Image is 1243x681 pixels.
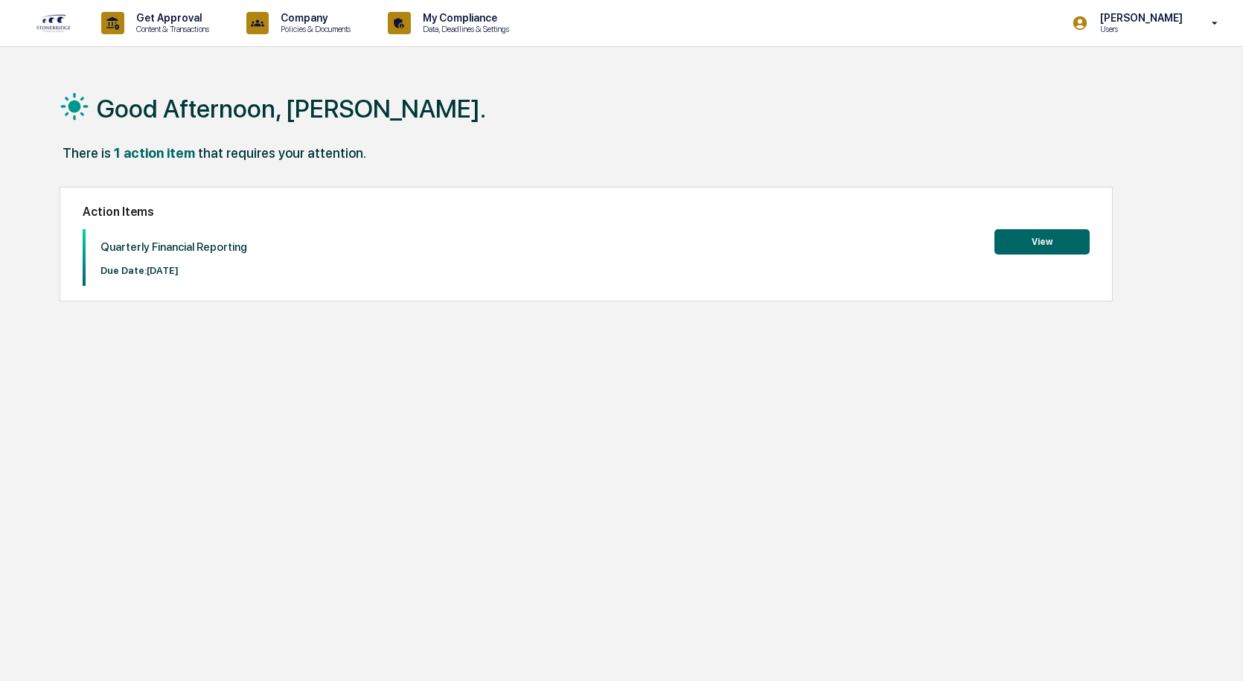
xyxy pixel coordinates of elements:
div: 1 action item [114,145,195,161]
div: that requires your attention. [198,145,366,161]
p: Get Approval [124,12,217,24]
div: There is [63,145,111,161]
p: Users [1088,24,1190,34]
p: Quarterly Financial Reporting [100,240,247,254]
h2: Action Items [83,205,1090,219]
h1: Good Afternoon, [PERSON_NAME]. [97,94,486,124]
p: [PERSON_NAME] [1088,12,1190,24]
p: Due Date: [DATE] [100,265,247,276]
p: Company [269,12,358,24]
p: Data, Deadlines & Settings [411,24,517,34]
p: Content & Transactions [124,24,217,34]
p: My Compliance [411,12,517,24]
a: View [994,234,1090,248]
p: Policies & Documents [269,24,358,34]
img: logo [36,13,71,33]
button: View [994,229,1090,255]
